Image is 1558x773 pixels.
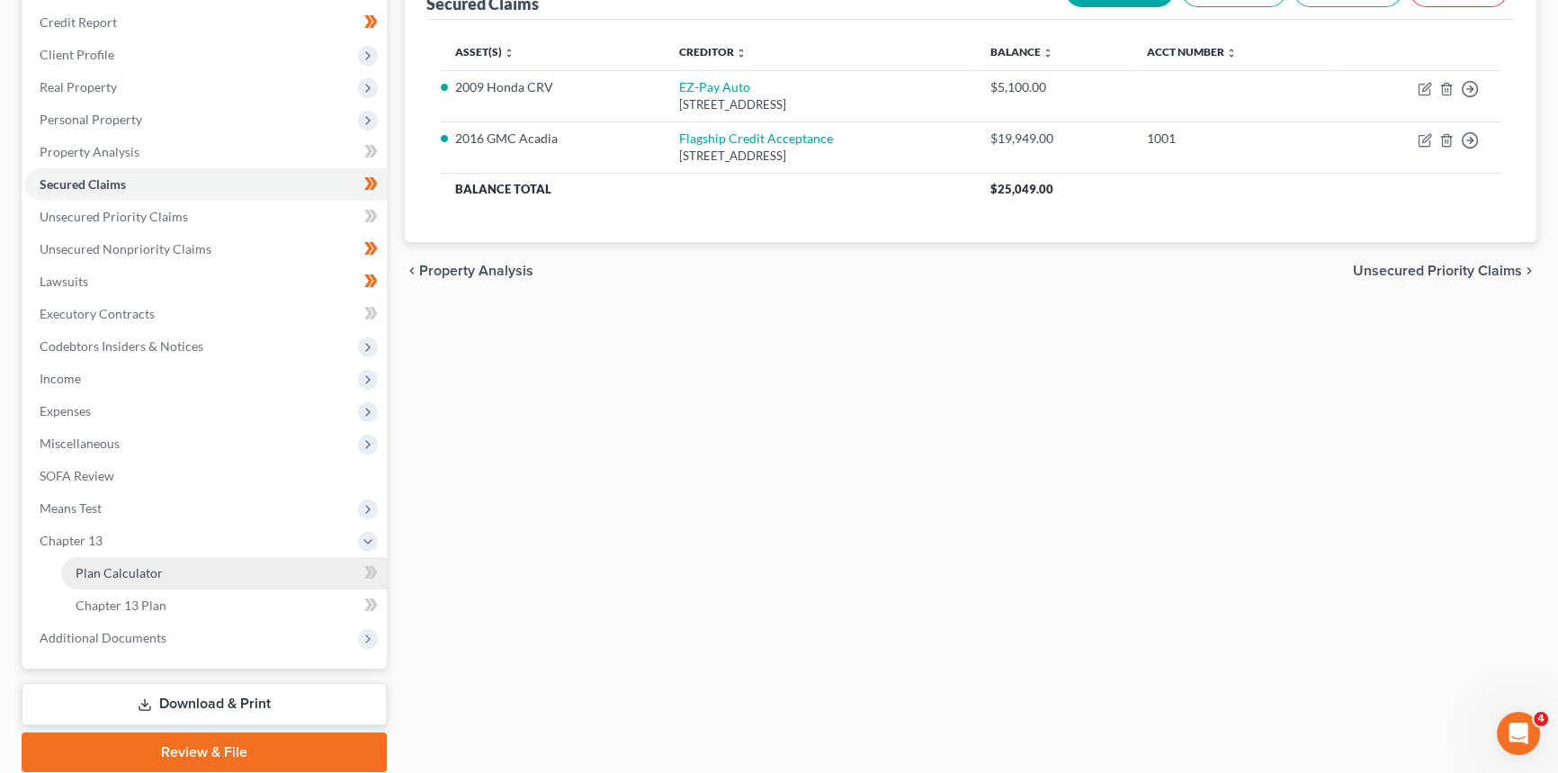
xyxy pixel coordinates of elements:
span: Expenses [40,403,91,418]
span: 4 [1534,712,1548,726]
div: $5,100.00 [990,78,1118,96]
a: Unsecured Nonpriority Claims [25,233,387,265]
div: [STREET_ADDRESS] [679,148,962,165]
iframe: Intercom live chat [1497,712,1540,755]
button: Unsecured Priority Claims chevron_right [1353,264,1536,278]
span: Real Property [40,79,117,94]
i: chevron_right [1522,264,1536,278]
a: Chapter 13 Plan [61,589,387,622]
span: Secured Claims [40,176,126,192]
span: Miscellaneous [40,436,120,451]
span: Lawsuits [40,274,88,289]
span: Unsecured Priority Claims [40,209,188,224]
span: Chapter 13 [40,533,103,548]
a: EZ-Pay Auto [679,79,750,94]
a: Lawsuits [25,265,387,298]
a: SOFA Review [25,460,387,492]
li: 2016 GMC Acadia [455,130,650,148]
a: Balance unfold_more [990,45,1053,58]
span: Means Test [40,500,102,516]
div: $19,949.00 [990,130,1118,148]
i: unfold_more [504,48,515,58]
a: Credit Report [25,6,387,39]
li: 2009 Honda CRV [455,78,650,96]
i: unfold_more [1226,48,1237,58]
span: Executory Contracts [40,306,155,321]
span: Unsecured Priority Claims [1353,264,1522,278]
span: $25,049.00 [990,182,1053,196]
th: Balance Total [441,173,976,205]
a: Property Analysis [25,136,387,168]
span: Chapter 13 Plan [76,598,166,613]
a: Asset(s) unfold_more [455,45,515,58]
a: Flagship Credit Acceptance [679,130,833,146]
a: Executory Contracts [25,298,387,330]
a: Acct Number unfold_more [1147,45,1237,58]
span: Codebtors Insiders & Notices [40,338,203,354]
span: Income [40,371,81,386]
a: Secured Claims [25,168,387,201]
a: Review & File [22,733,387,772]
span: SOFA Review [40,468,114,483]
i: unfold_more [736,48,747,58]
a: Unsecured Priority Claims [25,201,387,233]
span: Property Analysis [40,144,139,159]
span: Additional Documents [40,630,166,645]
div: 1001 [1147,130,1321,148]
span: Personal Property [40,112,142,127]
a: Download & Print [22,683,387,725]
span: Property Analysis [419,264,533,278]
a: Creditor unfold_more [679,45,747,58]
button: chevron_left Property Analysis [405,264,533,278]
span: Credit Report [40,14,117,30]
i: chevron_left [405,264,419,278]
span: Unsecured Nonpriority Claims [40,241,211,256]
i: unfold_more [1043,48,1053,58]
span: Client Profile [40,47,114,62]
a: Plan Calculator [61,557,387,589]
div: [STREET_ADDRESS] [679,96,962,113]
span: Plan Calculator [76,565,163,580]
